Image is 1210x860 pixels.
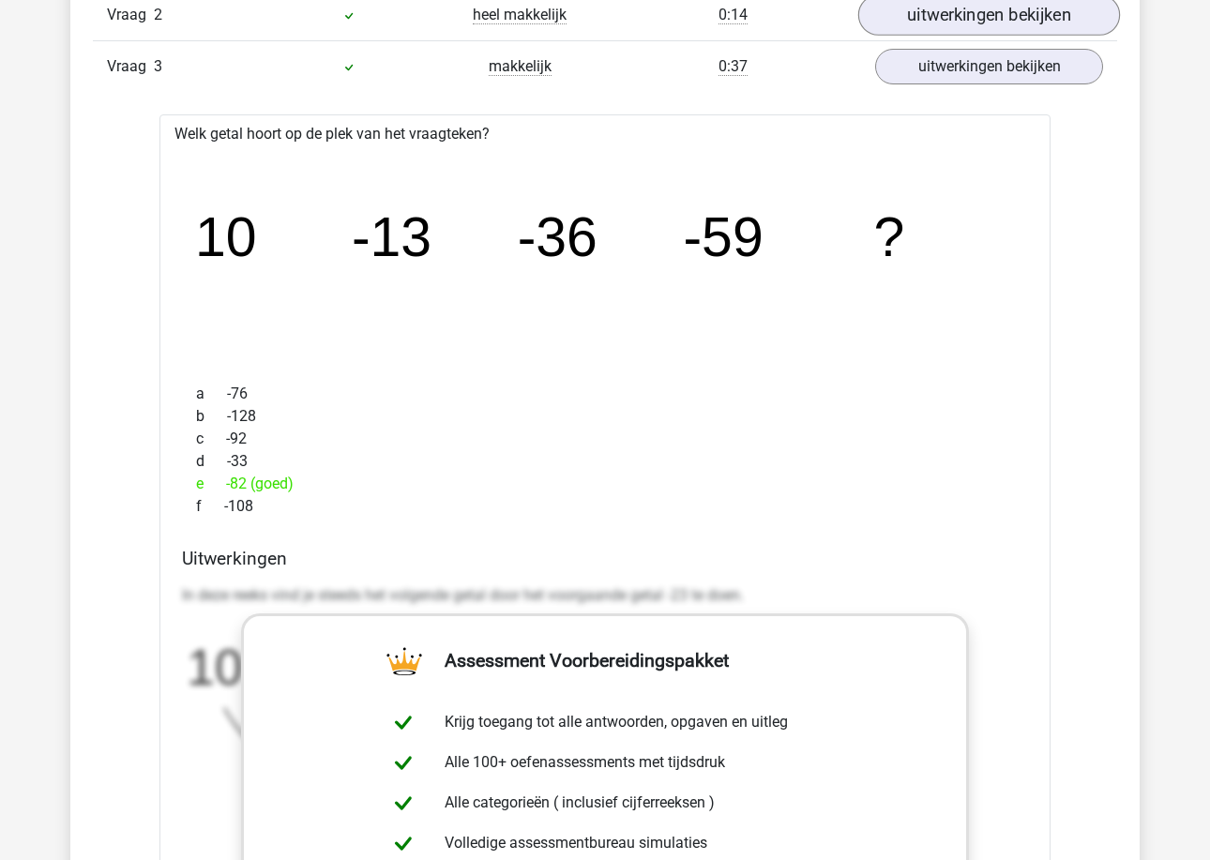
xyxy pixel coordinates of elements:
[187,640,242,695] tspan: 10
[196,495,224,518] span: f
[473,6,567,24] span: heel makkelijk
[182,473,1028,495] div: -82 (goed)
[182,428,1028,450] div: -92
[685,207,764,269] tspan: -59
[196,473,226,495] span: e
[182,495,1028,518] div: -108
[196,383,227,405] span: a
[107,4,154,26] span: Vraag
[154,57,162,75] span: 3
[154,6,162,23] span: 2
[107,55,154,78] span: Vraag
[196,428,226,450] span: c
[195,207,257,269] tspan: 10
[196,405,227,428] span: b
[182,450,1028,473] div: -33
[718,6,748,24] span: 0:14
[182,383,1028,405] div: -76
[875,207,906,269] tspan: ?
[489,57,552,76] span: makkelijk
[182,405,1028,428] div: -128
[352,207,431,269] tspan: -13
[196,450,227,473] span: d
[518,207,597,269] tspan: -36
[875,49,1103,84] a: uitwerkingen bekijken
[182,584,1028,607] p: In deze reeks vind je steeds het volgende getal door het voorgaande getal -23 te doen.
[718,57,748,76] span: 0:37
[182,548,1028,569] h4: Uitwerkingen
